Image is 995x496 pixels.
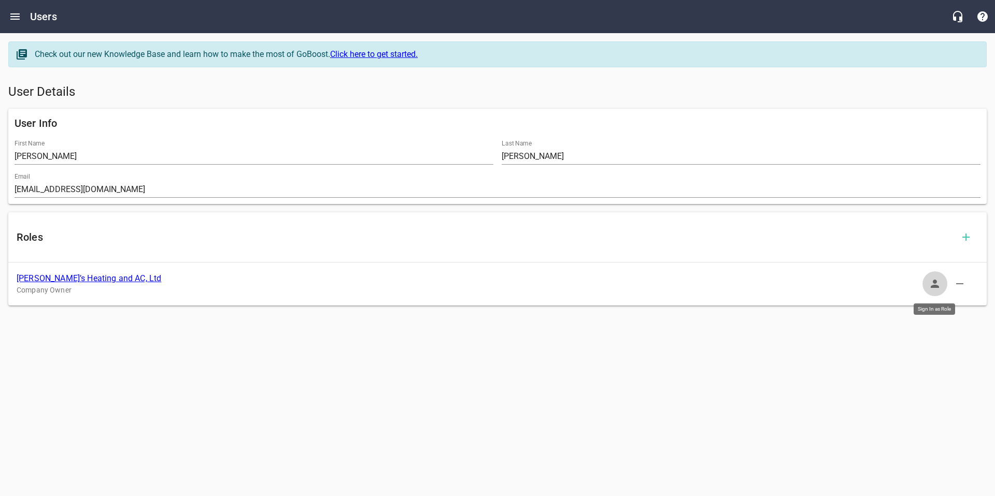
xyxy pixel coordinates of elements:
label: Last Name [502,140,532,147]
button: Add Role [954,225,978,250]
a: Click here to get started. [330,49,418,59]
h6: Users [30,8,57,25]
div: Check out our new Knowledge Base and learn how to make the most of GoBoost. [35,48,976,61]
label: First Name [15,140,45,147]
button: Support Portal [970,4,995,29]
button: Open drawer [3,4,27,29]
p: Company Owner [17,285,962,296]
button: Live Chat [945,4,970,29]
h6: User Info [15,115,980,132]
button: Delete Role [947,271,972,296]
h6: Roles [17,229,954,245]
h5: User Details [8,84,987,100]
a: [PERSON_NAME]’s Heating and AC, Ltd [17,273,161,283]
label: Email [15,173,30,180]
